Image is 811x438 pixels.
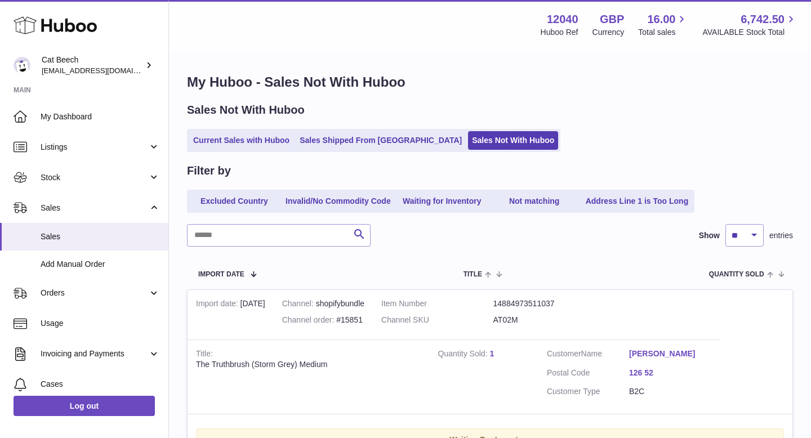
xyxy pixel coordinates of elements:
[187,73,793,91] h1: My Huboo - Sales Not With Huboo
[647,12,675,27] span: 16.00
[600,12,624,27] strong: GBP
[189,192,279,211] a: Excluded Country
[438,349,490,361] strong: Quantity Sold
[41,379,160,390] span: Cases
[198,271,244,278] span: Import date
[769,230,793,241] span: entries
[702,27,797,38] span: AVAILABLE Stock Total
[582,192,693,211] a: Address Line 1 is Too Long
[381,298,493,309] dt: Item Number
[282,299,316,311] strong: Channel
[381,315,493,325] dt: Channel SKU
[493,315,605,325] dd: AT02M
[547,12,578,27] strong: 12040
[196,349,213,361] strong: Title
[629,348,711,359] a: [PERSON_NAME]
[282,192,395,211] a: Invalid/No Commodity Code
[14,57,30,74] img: Cat@thetruthbrush.com
[41,111,160,122] span: My Dashboard
[741,12,785,27] span: 6,742.50
[282,298,364,309] div: shopifybundle
[14,396,155,416] a: Log out
[41,231,160,242] span: Sales
[547,386,629,397] dt: Customer Type
[468,131,558,150] a: Sales Not With Huboo
[196,299,240,311] strong: Import date
[638,12,688,38] a: 16.00 Total sales
[397,192,487,211] a: Waiting for Inventory
[489,349,494,358] a: 1
[547,368,629,381] dt: Postal Code
[188,290,274,339] td: [DATE]
[709,271,764,278] span: Quantity Sold
[629,368,711,378] a: 126 52
[41,142,148,153] span: Listings
[592,27,625,38] div: Currency
[41,172,148,183] span: Stock
[41,288,148,298] span: Orders
[187,163,231,178] h2: Filter by
[42,66,166,75] span: [EMAIL_ADDRESS][DOMAIN_NAME]
[41,318,160,329] span: Usage
[464,271,482,278] span: Title
[41,203,148,213] span: Sales
[42,55,143,76] div: Cat Beech
[189,131,293,150] a: Current Sales with Huboo
[547,349,581,358] span: Customer
[282,315,337,327] strong: Channel order
[493,298,605,309] dd: 14884973511037
[638,27,688,38] span: Total sales
[489,192,580,211] a: Not matching
[699,230,720,241] label: Show
[547,348,629,362] dt: Name
[282,315,364,325] div: #15851
[41,348,148,359] span: Invoicing and Payments
[196,359,421,370] div: The Truthbrush (Storm Grey) Medium
[629,386,711,397] dd: B2C
[541,27,578,38] div: Huboo Ref
[296,131,466,150] a: Sales Shipped From [GEOGRAPHIC_DATA]
[41,259,160,270] span: Add Manual Order
[187,102,305,118] h2: Sales Not With Huboo
[702,12,797,38] a: 6,742.50 AVAILABLE Stock Total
